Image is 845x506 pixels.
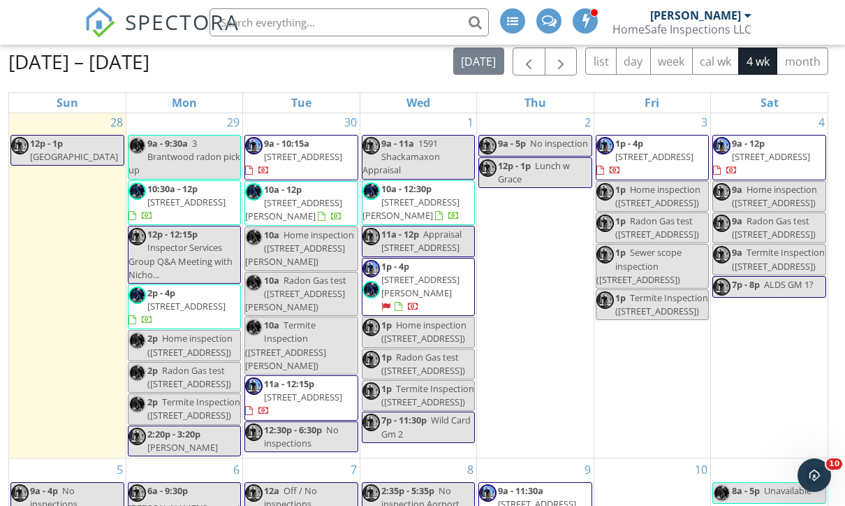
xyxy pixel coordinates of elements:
[128,137,240,176] span: 3 Brantwood radon pick up
[114,458,126,481] a: Go to October 5, 2025
[362,414,380,431] img: img_9122.jpeg
[147,396,240,421] span: Termite Inspection ([STREET_ADDRESS])
[464,458,476,481] a: Go to October 8, 2025
[582,111,594,133] a: Go to October 2, 2025
[381,260,460,313] a: 1p - 4p [STREET_ADDRESS][PERSON_NAME]
[147,332,158,345] span: 2p
[732,150,810,163] span: [STREET_ADDRESS]
[596,135,709,180] a: 1p - 4p [STREET_ADDRESS]
[381,319,392,331] span: 1p
[732,183,817,209] span: Home inspection ([STREET_ADDRESS])
[698,111,710,133] a: Go to October 3, 2025
[612,22,751,36] div: HomeSafe Inspections LLC
[615,183,700,209] span: Home inspection ([STREET_ADDRESS])
[381,137,414,150] span: 9a - 11a
[477,111,594,458] td: Go to October 2, 2025
[713,484,730,502] img: img_0368.jpeg
[348,458,360,481] a: Go to October 7, 2025
[596,137,614,154] img: img_9122.jpeg
[11,484,29,502] img: img_9122.jpeg
[616,48,651,75] button: day
[381,414,427,426] span: 7p - 11:30p
[147,182,198,195] span: 10:30a - 12p
[128,396,146,413] img: img_0368.jpeg
[362,260,380,277] img: img_9122.jpeg
[245,274,346,313] span: Radon Gas test ([STREET_ADDRESS][PERSON_NAME])
[54,93,81,113] a: Sunday
[147,287,175,299] span: 2p - 4p
[596,246,614,263] img: img_9122.jpeg
[713,246,730,263] img: img_9122.jpeg
[84,19,240,48] a: SPECTORA
[264,183,302,196] span: 10a - 12p
[84,7,115,38] img: The Best Home Inspection Software - Spectora
[362,137,380,154] img: img_9122.jpeg
[128,287,226,326] a: 2p - 4p [STREET_ADDRESS]
[245,484,263,502] img: img_9122.jpeg
[498,159,570,185] span: Lunch w Grace
[404,93,433,113] a: Wednesday
[264,424,322,436] span: 12:30p - 6:30p
[128,228,146,245] img: img_9122.jpeg
[545,48,578,76] button: Next
[381,351,465,377] span: Radon Gas test ([STREET_ADDRESS])
[777,48,828,75] button: month
[596,246,682,285] span: Sewer scope inspection ([STREET_ADDRESS])
[128,364,146,382] img: img_0368.jpeg
[264,484,279,497] span: 12a
[128,182,146,200] img: img_0368.jpeg
[758,93,781,113] a: Saturday
[147,396,158,408] span: 2p
[732,246,742,259] span: 9a
[264,229,279,241] span: 10a
[288,93,314,113] a: Tuesday
[362,281,380,298] img: img_0368.jpeg
[245,319,326,372] span: Termite Inspection ([STREET_ADDRESS][PERSON_NAME])
[245,183,263,201] img: img_0368.jpeg
[264,137,309,150] span: 9a - 10:15a
[596,183,614,201] img: img_9122.jpeg
[147,364,231,390] span: Radon Gas test ([STREET_ADDRESS])
[479,484,497,502] img: img_9122.jpeg
[30,484,58,497] span: 9a - 4p
[244,181,358,226] a: 10a - 12p [STREET_ADDRESS][PERSON_NAME]
[245,424,263,441] img: img_9122.jpeg
[732,215,816,240] span: Radon Gas test ([STREET_ADDRESS])
[479,159,497,177] img: img_9122.jpeg
[713,137,730,154] img: img_9122.jpeg
[498,137,526,150] span: 9a - 5p
[713,137,810,176] a: 9a - 12p [STREET_ADDRESS]
[128,182,226,222] a: 10:30a - 12p [STREET_ADDRESS]
[615,215,626,227] span: 1p
[615,291,626,304] span: 1p
[650,8,741,22] div: [PERSON_NAME]
[764,484,811,497] span: Unavailable
[125,7,240,36] span: SPECTORA
[816,111,828,133] a: Go to October 4, 2025
[596,215,614,232] img: img_9122.jpeg
[732,137,765,150] span: 9a - 12p
[128,287,146,304] img: img_0368.jpeg
[147,428,200,440] span: 2:20p - 3:20p
[798,458,831,492] iframe: Intercom live chat
[362,484,380,502] img: img_9122.jpeg
[764,278,814,291] span: ALDS GM 1?
[128,137,146,154] img: img_0368.jpeg
[245,137,263,154] img: img_9122.jpeg
[341,111,360,133] a: Go to September 30, 2025
[381,228,419,240] span: 11a - 12p
[128,241,233,280] span: Inspector Services Group Q&A Meeting with Nicho...
[522,93,549,113] a: Thursday
[498,484,543,497] span: 9a - 11:30a
[713,215,730,232] img: img_9122.jpeg
[732,484,760,497] span: 8a - 5p
[147,484,188,497] span: 6a - 9:30p
[245,377,342,417] a: 11a - 12:15p [STREET_ADDRESS]
[692,458,710,481] a: Go to October 10, 2025
[498,159,531,172] span: 12p - 1p
[264,424,339,449] span: No inspections
[245,319,263,336] img: img_0368.jpeg
[596,291,614,309] img: img_9122.jpeg
[362,182,380,200] img: img_0368.jpeg
[615,215,699,240] span: Radon Gas test ([STREET_ADDRESS])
